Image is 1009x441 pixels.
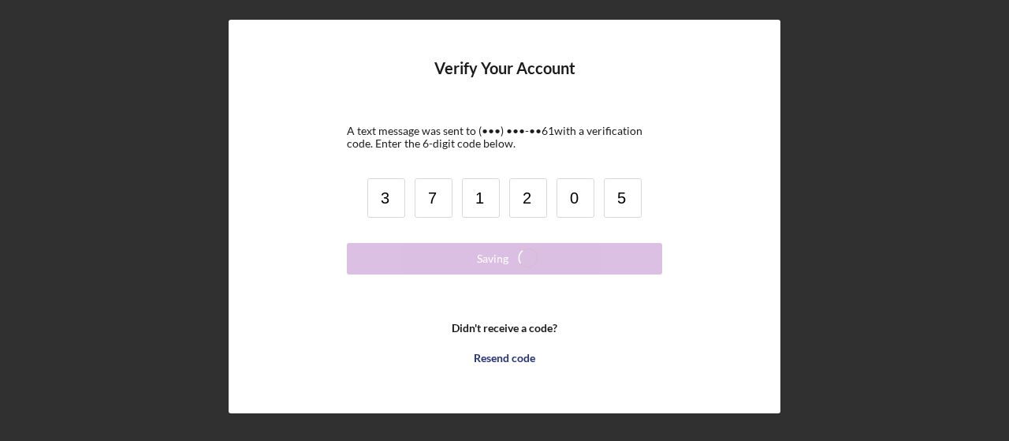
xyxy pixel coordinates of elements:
button: Resend code [347,342,662,374]
div: Resend code [474,342,535,374]
button: Saving [347,243,662,275]
div: Saving [477,243,508,275]
h4: Verify Your Account [434,59,575,101]
b: Didn't receive a code? [452,322,557,334]
div: A text message was sent to (•••) •••-•• 61 with a verification code. Enter the 6-digit code below. [347,125,662,150]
